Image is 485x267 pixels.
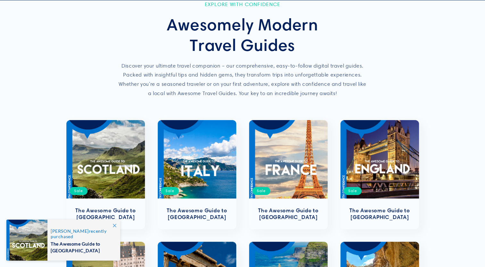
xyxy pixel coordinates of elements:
[51,228,89,234] span: [PERSON_NAME]
[51,239,113,254] span: The Awesome Guide to [GEOGRAPHIC_DATA]
[118,1,368,7] p: Explore with Confidence
[255,207,321,221] a: The Awesome Guide to [GEOGRAPHIC_DATA]
[164,207,230,221] a: The Awesome Guide to [GEOGRAPHIC_DATA]
[118,14,368,55] h2: Awesomely Modern Travel Guides
[118,61,368,98] p: Discover your ultimate travel companion – our comprehensive, easy-to-follow digital travel guides...
[51,228,113,239] span: recently purchased
[347,207,413,221] a: The Awesome Guide to [GEOGRAPHIC_DATA]
[73,207,138,221] a: The Awesome Guide to [GEOGRAPHIC_DATA]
